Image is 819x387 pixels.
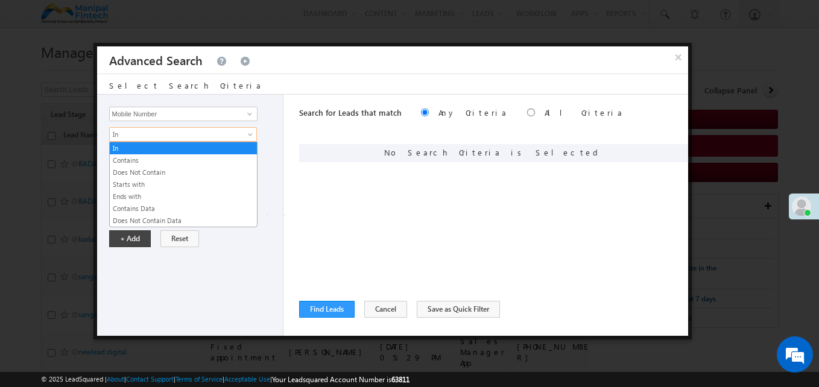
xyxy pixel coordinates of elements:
a: Contains [110,155,257,166]
span: Your Leadsquared Account Number is [272,375,409,384]
button: + Add [109,230,151,247]
div: Minimize live chat window [198,6,227,35]
button: × [669,46,688,68]
a: Contact Support [126,375,174,383]
a: In [110,143,257,154]
div: Chat with us now [63,63,203,79]
a: About [107,375,124,383]
a: Does Not Contain Data [110,215,257,226]
span: Select Search Criteria [109,80,262,90]
a: In [109,127,257,142]
a: Ends with [110,191,257,202]
a: Does Not Contain [110,167,257,178]
a: Starts with [110,179,257,190]
label: All Criteria [545,107,624,118]
label: Any Criteria [438,107,508,118]
span: © 2025 LeadSquared | | | | | [41,374,409,385]
ul: In [109,142,258,227]
button: Cancel [364,301,407,318]
span: In [110,129,241,140]
button: Reset [160,230,199,247]
input: Type to Search [109,107,258,121]
a: Terms of Service [175,375,223,383]
div: No Search Criteria is Selected [299,144,688,162]
span: Search for Leads that match [299,107,402,118]
img: d_60004797649_company_0_60004797649 [21,63,51,79]
button: Find Leads [299,301,355,318]
em: Start Chat [164,301,219,317]
a: Acceptable Use [224,375,270,383]
textarea: Type your message and hit 'Enter' [16,112,220,291]
h3: Advanced Search [109,46,203,74]
button: Save as Quick Filter [417,301,500,318]
a: Show All Items [241,108,256,120]
a: Contains Data [110,203,257,214]
span: 63811 [391,375,409,384]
